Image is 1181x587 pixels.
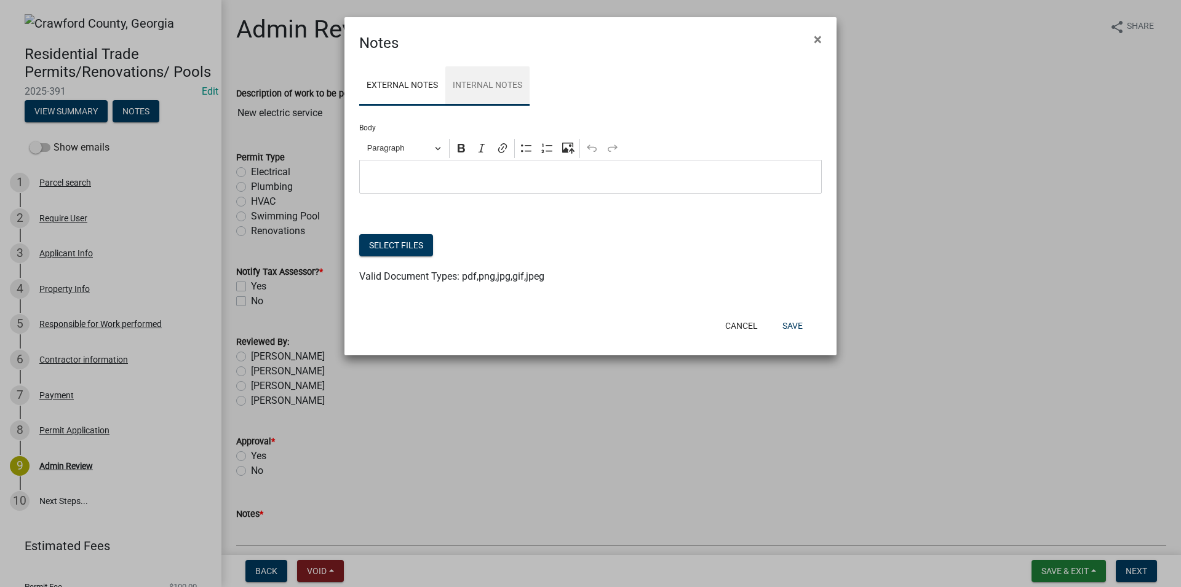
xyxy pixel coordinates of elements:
button: Save [773,315,813,337]
span: × [814,31,822,48]
button: Cancel [715,315,768,337]
button: Close [804,22,832,57]
div: Editor editing area: main. Press Alt+0 for help. [359,160,822,194]
label: Body [359,124,376,132]
button: Paragraph, Heading [362,139,447,158]
a: External Notes [359,66,445,106]
a: Internal Notes [445,66,530,106]
button: Select files [359,234,433,256]
h4: Notes [359,32,399,54]
div: Editor toolbar [359,136,822,160]
span: Valid Document Types: pdf,png,jpg,gif,jpeg [359,270,544,282]
span: Paragraph [367,141,431,156]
